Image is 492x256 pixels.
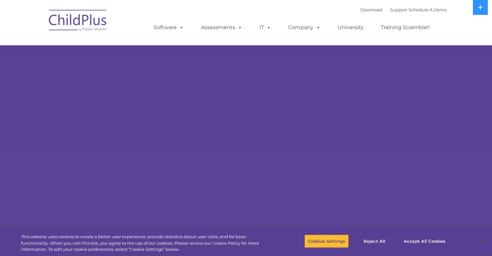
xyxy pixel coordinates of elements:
[194,21,249,34] a: Assessments
[354,234,395,248] button: Reject All
[147,21,190,34] a: Software
[21,234,271,253] div: This website uses cookies to create a better user experience, provide statistics about user visit...
[304,234,349,248] button: Cookies Settings
[400,234,449,248] button: Accept All Cookies
[46,5,110,38] img: ChildPlus by Procare Solutions
[374,21,436,34] a: Training Scramble!!
[331,21,370,34] a: University
[475,234,489,248] button: Close
[253,21,278,34] a: IT
[360,7,382,12] a: Download
[409,7,447,12] a: Schedule A Demo
[282,21,327,34] a: Company
[360,7,447,12] font: |
[390,7,407,12] a: Support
